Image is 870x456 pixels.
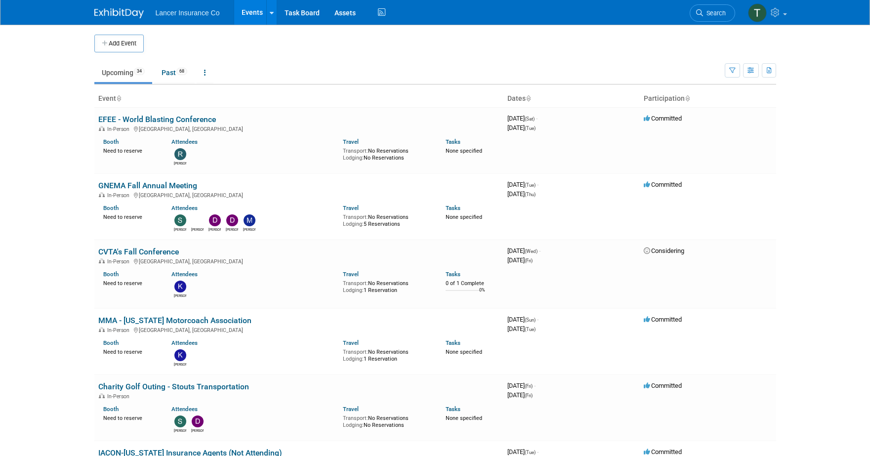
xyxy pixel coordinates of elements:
[537,448,539,456] span: -
[107,258,132,265] span: In-Person
[94,90,503,107] th: Event
[116,94,121,102] a: Sort by Event Name
[192,415,204,427] img: Dennis Kelly
[176,68,187,75] span: 68
[343,138,359,145] a: Travel
[525,249,538,254] span: (Wed)
[98,382,249,391] a: Charity Golf Outing - Stouts Transportation
[94,35,144,52] button: Add Event
[134,68,145,75] span: 34
[343,356,364,362] span: Lodging:
[174,349,186,361] img: Kimberlee Bissegger
[748,3,767,22] img: Terrence Forrest
[343,214,368,220] span: Transport:
[103,271,119,278] a: Booth
[98,191,499,199] div: [GEOGRAPHIC_DATA], [GEOGRAPHIC_DATA]
[98,257,499,265] div: [GEOGRAPHIC_DATA], [GEOGRAPHIC_DATA]
[226,214,238,226] img: Dana Turilli
[174,415,186,427] img: Steven O'Shea
[99,393,105,398] img: In-Person Event
[103,205,119,211] a: Booth
[174,160,186,166] div: Ralph Burnham
[98,181,197,190] a: GNEMA Fall Annual Meeting
[174,226,186,232] div: Steven O'Shea
[685,94,690,102] a: Sort by Participation Type
[690,4,735,22] a: Search
[243,226,255,232] div: Michael Arcario
[209,214,221,226] img: Dennis Kelly
[525,450,536,455] span: (Tue)
[446,280,499,287] div: 0 of 1 Complete
[98,326,499,333] div: [GEOGRAPHIC_DATA], [GEOGRAPHIC_DATA]
[98,124,499,132] div: [GEOGRAPHIC_DATA], [GEOGRAPHIC_DATA]
[343,212,431,227] div: No Reservations 5 Reservations
[446,148,482,154] span: None specified
[103,278,157,287] div: Need to reserve
[191,226,204,232] div: Danielle Smith
[507,181,539,188] span: [DATE]
[507,256,533,264] span: [DATE]
[107,126,132,132] span: In-Person
[446,339,460,346] a: Tasks
[644,448,682,456] span: Committed
[174,292,186,298] div: Kevin Rose
[174,148,186,160] img: Ralph Burnham
[534,382,536,389] span: -
[640,90,776,107] th: Participation
[343,415,368,421] span: Transport:
[507,391,533,399] span: [DATE]
[343,347,431,362] div: No Reservations 1 Reservation
[99,327,105,332] img: In-Person Event
[99,258,105,263] img: In-Person Event
[525,116,535,122] span: (Sat)
[107,327,132,333] span: In-Person
[343,349,368,355] span: Transport:
[507,325,536,332] span: [DATE]
[537,316,539,323] span: -
[174,361,186,367] div: Kimberlee Bissegger
[536,115,538,122] span: -
[343,422,364,428] span: Lodging:
[103,212,157,221] div: Need to reserve
[103,406,119,413] a: Booth
[503,90,640,107] th: Dates
[446,349,482,355] span: None specified
[343,148,368,154] span: Transport:
[525,258,533,263] span: (Fri)
[525,327,536,332] span: (Tue)
[174,427,186,433] div: Steven O'Shea
[191,427,204,433] div: Dennis Kelly
[525,182,536,188] span: (Tue)
[507,382,536,389] span: [DATE]
[171,339,198,346] a: Attendees
[171,406,198,413] a: Attendees
[507,247,540,254] span: [DATE]
[171,205,198,211] a: Attendees
[507,115,538,122] span: [DATE]
[171,271,198,278] a: Attendees
[98,247,179,256] a: CVTA's Fall Conference
[644,316,682,323] span: Committed
[343,406,359,413] a: Travel
[525,317,536,323] span: (Sun)
[525,192,536,197] span: (Thu)
[98,316,251,325] a: MMA - [US_STATE] Motorcoach Association
[226,226,238,232] div: Dana Turilli
[99,192,105,197] img: In-Person Event
[107,393,132,400] span: In-Person
[644,382,682,389] span: Committed
[343,339,359,346] a: Travel
[446,138,460,145] a: Tasks
[507,124,536,131] span: [DATE]
[244,214,255,226] img: Michael Arcario
[644,181,682,188] span: Committed
[98,115,216,124] a: EFEE - World Blasting Conference
[174,214,186,226] img: Steven O'Shea
[446,415,482,421] span: None specified
[507,316,539,323] span: [DATE]
[174,281,186,292] img: Kevin Rose
[343,221,364,227] span: Lodging:
[537,181,539,188] span: -
[644,115,682,122] span: Committed
[446,271,460,278] a: Tasks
